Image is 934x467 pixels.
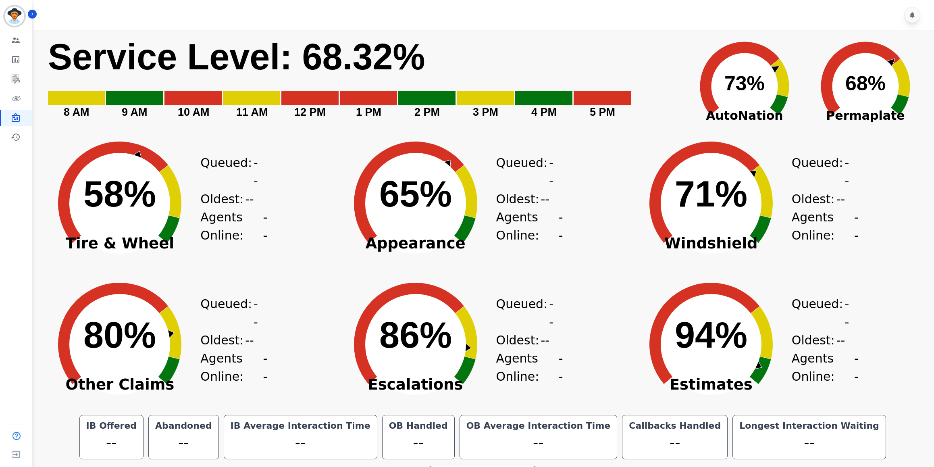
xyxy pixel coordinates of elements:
span: Windshield [630,240,792,248]
div: -- [465,432,612,454]
span: -- [541,331,550,349]
div: Agents Online: [792,208,860,244]
span: -- [263,349,269,386]
div: Agents Online: [200,208,269,244]
text: 8 AM [64,106,89,118]
text: 3 PM [473,106,498,118]
text: 9 AM [122,106,148,118]
div: Callbacks Handled [627,420,722,432]
div: Oldest: [496,331,557,349]
div: -- [627,432,722,454]
span: Permaplate [805,106,926,125]
span: Estimates [630,381,792,389]
svg: Service Level: 0% [47,35,679,126]
span: -- [549,154,556,190]
span: -- [254,295,261,331]
span: AutoNation [684,106,805,125]
span: -- [836,190,845,208]
div: Oldest: [200,190,261,208]
div: Oldest: [792,331,852,349]
div: OB Average Interaction Time [465,420,612,432]
div: Oldest: [792,190,852,208]
text: 2 PM [414,106,440,118]
span: -- [245,331,254,349]
text: 12 PM [294,106,326,118]
span: -- [541,190,550,208]
div: OB Handled [387,420,449,432]
span: -- [245,190,254,208]
text: 1 PM [356,106,381,118]
text: 11 AM [236,106,268,118]
text: 86% [379,315,452,355]
text: 65% [379,174,452,214]
div: -- [85,432,139,454]
div: -- [387,432,449,454]
text: 71% [675,174,747,214]
span: -- [845,295,852,331]
div: IB Average Interaction Time [229,420,372,432]
span: Other Claims [39,381,200,389]
span: -- [263,208,269,244]
span: Tire & Wheel [39,240,200,248]
div: Agents Online: [496,349,565,386]
div: IB Offered [85,420,139,432]
div: Oldest: [496,190,557,208]
text: 94% [675,315,747,355]
text: 80% [83,315,156,355]
span: -- [854,349,860,386]
div: Agents Online: [792,349,860,386]
span: -- [549,295,556,331]
text: 58% [83,174,156,214]
text: 68% [845,72,886,95]
div: Abandoned [154,420,213,432]
text: 5 PM [590,106,615,118]
span: -- [254,154,261,190]
div: -- [738,432,881,454]
div: Agents Online: [200,349,269,386]
div: Queued: [200,154,261,190]
span: -- [845,154,852,190]
text: Service Level: 68.32% [48,37,425,77]
div: Agents Online: [496,208,565,244]
span: Appearance [335,240,496,248]
span: -- [559,208,565,244]
span: -- [836,331,845,349]
span: Escalations [335,381,496,389]
div: Longest Interaction Waiting [738,420,881,432]
div: -- [229,432,372,454]
span: -- [854,208,860,244]
div: -- [154,432,213,454]
text: 4 PM [531,106,557,118]
text: 73% [724,72,765,95]
div: Queued: [792,154,852,190]
text: 10 AM [178,106,210,118]
span: -- [559,349,565,386]
div: Queued: [496,154,557,190]
div: Queued: [200,295,261,331]
img: Bordered avatar [5,6,24,26]
div: Queued: [496,295,557,331]
div: Oldest: [200,331,261,349]
div: Queued: [792,295,852,331]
